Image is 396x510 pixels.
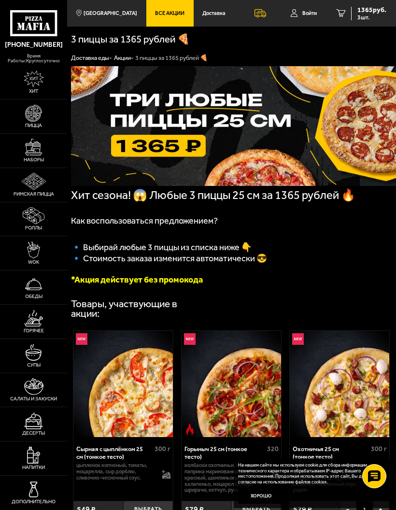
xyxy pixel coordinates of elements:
[28,260,39,265] span: WOK
[184,424,196,435] img: Острое блюдо
[76,333,87,345] img: Новинка
[76,463,157,481] p: цыпленок копченый, томаты, моцарелла, сыр дорблю, сливочно-чесночный соус.
[267,445,279,453] span: 320
[24,157,44,162] span: Наборы
[182,331,281,437] a: НовинкаОстрое блюдоГорыныч 25 см (тонкое тесто)
[155,11,184,16] span: Все Акции
[84,11,137,16] span: [GEOGRAPHIC_DATA]
[238,488,284,504] button: Хорошо
[24,328,44,333] span: Горячее
[155,445,170,453] span: 300 г
[71,215,218,226] span: Как воспользоваться предложением?
[12,499,56,504] span: Дополнительно
[71,188,355,202] span: Хит сезона! 😱 Любые 3 пиццы 25 см за 1365 рублей 🔥
[22,465,45,470] span: Напитки
[293,445,368,460] div: Охотничья 25 см (тонкое тесто)
[184,445,265,460] div: Горыныч 25 см (тонкое тесто)
[71,34,199,44] h1: 3 пиццы за 1365 рублей 🍕
[238,462,382,484] p: На нашем сайте мы используем cookie для сбора информации технического характера и обрабатываем IP...
[114,54,134,61] a: Акции-
[71,299,199,319] div: Товары, участвующие в акции:
[25,294,42,299] span: Обеды
[71,274,203,285] font: *Акция действует без промокода
[184,463,266,494] p: колбаски Охотничьи, пепперони, паприка маринованная, лук красный, шампиньоны, халапеньо, моцарелл...
[302,11,317,16] span: Войти
[73,331,173,437] img: Сырная с цыплёнком 25 см (тонкое тесто)
[184,333,196,345] img: Новинка
[371,445,387,453] span: 300 г
[71,54,112,61] a: Доставка еды-
[290,331,389,437] img: Охотничья 25 см (тонкое тесто)
[182,331,281,437] img: Горыныч 25 см (тонкое тесто)
[292,333,304,345] img: Новинка
[357,14,386,20] span: 3 шт.
[135,54,208,62] div: 3 пиццы за 1365 рублей 🍕
[71,242,252,253] span: 🔹﻿ Выбирай любые 3 пиццы из списка ниже 👇
[29,89,38,94] span: Хит
[76,445,152,460] div: Сырная с цыплёнком 25 см (тонкое тесто)
[25,226,42,230] span: Роллы
[10,397,57,401] span: Салаты и закуски
[25,123,42,128] span: Пицца
[71,253,267,264] span: 🔹 Стоимость заказа изменится автоматически 😎
[22,431,45,436] span: Десерты
[357,7,386,14] span: 1365 руб.
[27,363,41,368] span: Супы
[73,331,173,437] a: НовинкаСырная с цыплёнком 25 см (тонкое тесто)
[14,192,54,197] span: Римская пицца
[290,331,389,437] a: НовинкаОхотничья 25 см (тонкое тесто)
[202,11,226,16] span: Доставка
